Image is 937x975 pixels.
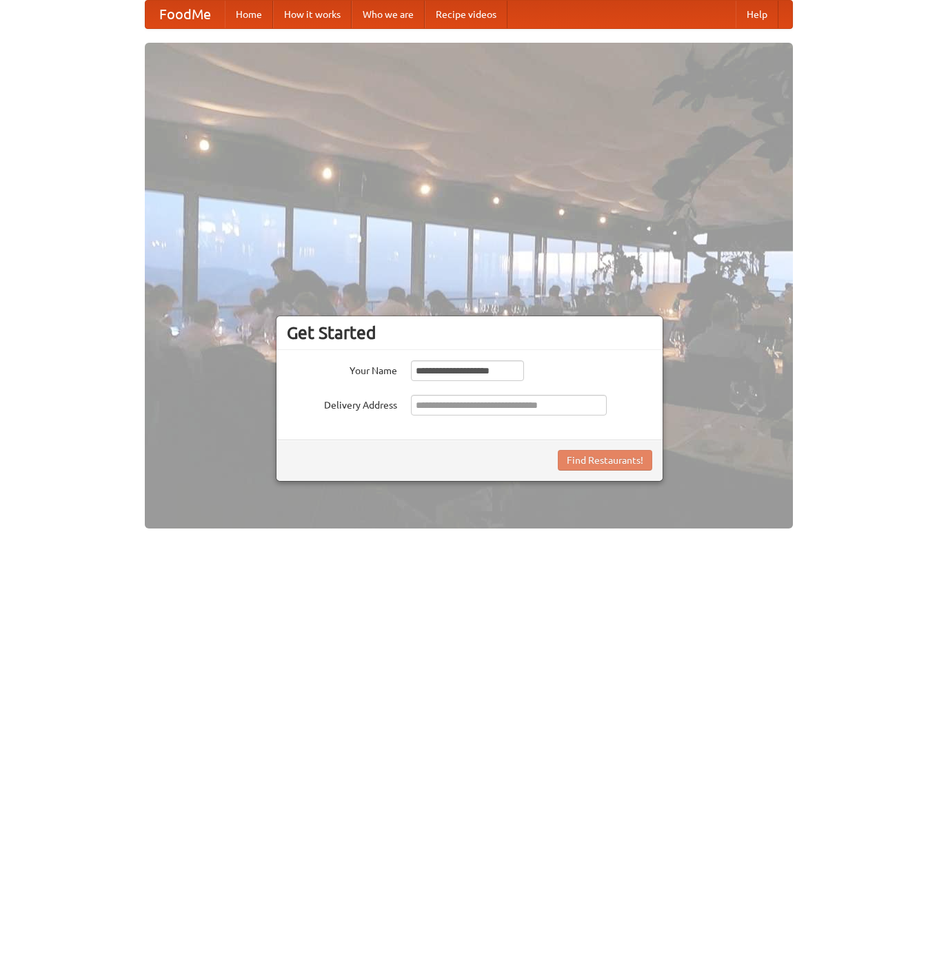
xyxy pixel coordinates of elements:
[273,1,352,28] a: How it works
[287,322,652,343] h3: Get Started
[287,360,397,378] label: Your Name
[558,450,652,471] button: Find Restaurants!
[145,1,225,28] a: FoodMe
[352,1,425,28] a: Who we are
[287,395,397,412] label: Delivery Address
[736,1,778,28] a: Help
[425,1,507,28] a: Recipe videos
[225,1,273,28] a: Home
